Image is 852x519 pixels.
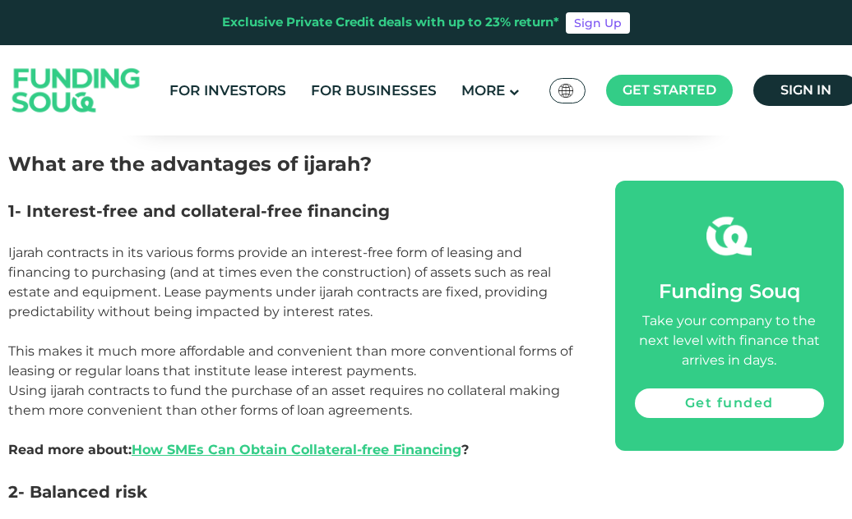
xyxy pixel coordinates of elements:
div: Exclusive Private Credit deals with up to 23% return* [222,13,559,32]
span: Read more about: ? [8,442,469,457]
span: Sign in [780,82,831,98]
span: Funding Souq [659,279,800,303]
img: SA Flag [558,84,573,98]
img: fsicon [706,214,752,259]
div: Take your company to the next level with finance that arrives in days. [635,311,824,370]
span: What are the advantages of ijarah? [8,152,372,176]
span: More [461,82,505,99]
a: Get funded [635,388,824,418]
span: Get started [623,82,716,98]
span: Ijarah contracts in its various forms provide an interest-free form of leasing and financing to p... [8,245,551,319]
span: This makes it much more affordable and convenient than more conventional forms of leasing or regu... [8,343,572,379]
span: 2- Balanced risk [8,482,147,502]
a: How SMEs Can Obtain Collateral-free Financing [132,442,461,457]
a: For Investors [165,77,290,104]
span: Using ijarah contracts to fund the purchase of an asset requires no collateral making them more c... [8,383,560,418]
a: For Businesses [307,77,441,104]
span: 1- Interest-free and collateral-free financing [8,201,390,221]
a: Sign Up [566,12,630,34]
